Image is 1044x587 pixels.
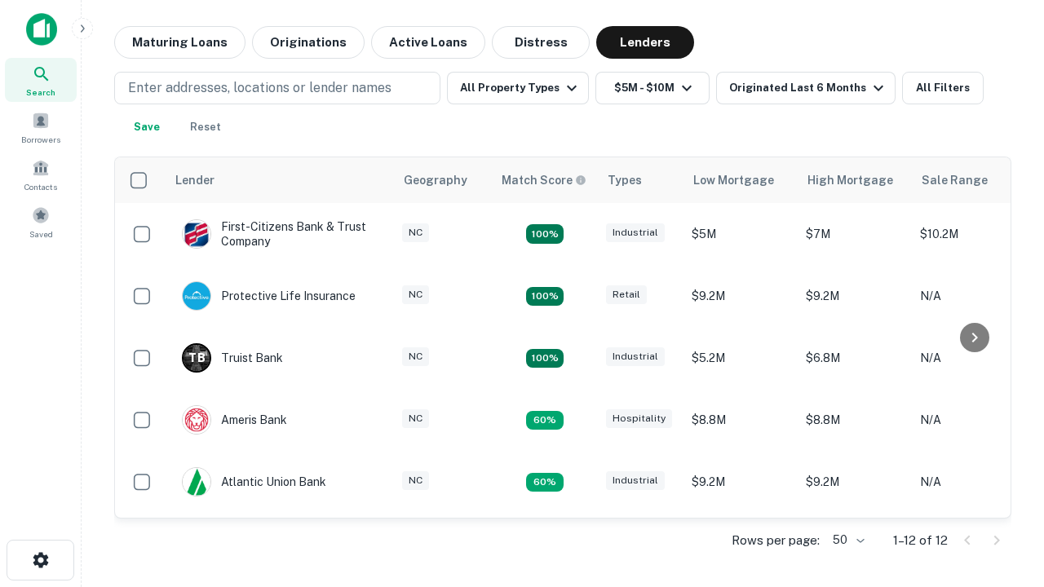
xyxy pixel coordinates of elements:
td: $6.8M [798,327,912,389]
div: 50 [826,528,867,552]
div: Low Mortgage [693,170,774,190]
div: Matching Properties: 1, hasApolloMatch: undefined [526,473,564,492]
div: Retail [606,285,647,304]
p: T B [188,350,205,367]
span: Contacts [24,180,57,193]
div: NC [402,409,429,428]
img: capitalize-icon.png [26,13,57,46]
span: Saved [29,227,53,241]
iframe: Chat Widget [962,404,1044,483]
div: Geography [404,170,467,190]
td: $7M [798,203,912,265]
div: Industrial [606,347,665,366]
td: $6.3M [798,513,912,575]
span: Borrowers [21,133,60,146]
th: High Mortgage [798,157,912,203]
div: Types [608,170,642,190]
p: Enter addresses, locations or lender names [128,78,391,98]
td: $9.2M [798,265,912,327]
button: Maturing Loans [114,26,246,59]
div: Ameris Bank [182,405,287,435]
a: Contacts [5,152,77,196]
div: First-citizens Bank & Trust Company [182,219,378,249]
div: Originated Last 6 Months [729,78,888,98]
p: 1–12 of 12 [893,531,948,550]
div: High Mortgage [807,170,893,190]
td: $8.8M [798,389,912,451]
td: $9.2M [798,451,912,513]
span: Search [26,86,55,99]
button: Distress [492,26,590,59]
div: Matching Properties: 2, hasApolloMatch: undefined [526,287,564,307]
a: Saved [5,200,77,244]
td: $9.2M [683,265,798,327]
button: Reset [179,111,232,143]
th: Capitalize uses an advanced AI algorithm to match your search with the best lender. The match sco... [492,157,598,203]
div: Matching Properties: 2, hasApolloMatch: undefined [526,224,564,244]
button: All Property Types [447,72,589,104]
div: NC [402,471,429,490]
div: NC [402,347,429,366]
div: Truist Bank [182,343,283,373]
button: Originations [252,26,365,59]
img: picture [183,220,210,248]
div: Protective Life Insurance [182,281,356,311]
div: Matching Properties: 3, hasApolloMatch: undefined [526,349,564,369]
th: Types [598,157,683,203]
div: NC [402,223,429,242]
img: picture [183,468,210,496]
button: Enter addresses, locations or lender names [114,72,440,104]
td: $5.2M [683,327,798,389]
p: Rows per page: [732,531,820,550]
div: Industrial [606,223,665,242]
img: picture [183,406,210,434]
button: Active Loans [371,26,485,59]
div: Matching Properties: 1, hasApolloMatch: undefined [526,411,564,430]
div: Atlantic Union Bank [182,467,326,497]
h6: Match Score [502,171,583,189]
button: Lenders [596,26,694,59]
div: Industrial [606,471,665,490]
div: Lender [175,170,215,190]
th: Geography [394,157,492,203]
div: Sale Range [922,170,988,190]
div: Capitalize uses an advanced AI algorithm to match your search with the best lender. The match sco... [502,171,586,189]
button: $5M - $10M [595,72,710,104]
td: $9.2M [683,451,798,513]
div: NC [402,285,429,304]
a: Borrowers [5,105,77,149]
td: $8.8M [683,389,798,451]
th: Low Mortgage [683,157,798,203]
td: $5M [683,203,798,265]
button: All Filters [902,72,984,104]
button: Originated Last 6 Months [716,72,896,104]
a: Search [5,58,77,102]
th: Lender [166,157,394,203]
button: Save your search to get updates of matches that match your search criteria. [121,111,173,143]
img: picture [183,282,210,310]
div: Hospitality [606,409,672,428]
td: $6.3M [683,513,798,575]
